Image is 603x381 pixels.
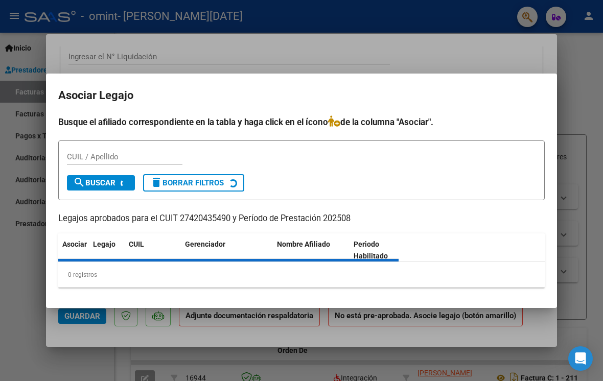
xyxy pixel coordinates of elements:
[185,240,225,248] span: Gerenciador
[58,86,545,105] h2: Asociar Legajo
[150,178,224,187] span: Borrar Filtros
[277,240,330,248] span: Nombre Afiliado
[143,174,244,191] button: Borrar Filtros
[58,233,89,267] datatable-header-cell: Asociar
[58,115,545,129] h4: Busque el afiliado correspondiente en la tabla y haga click en el ícono de la columna "Asociar".
[67,175,135,190] button: Buscar
[350,233,419,267] datatable-header-cell: Periodo Habilitado
[354,240,388,259] span: Periodo Habilitado
[568,346,593,371] div: Open Intercom Messenger
[58,261,545,287] div: 0 registros
[150,176,163,188] mat-icon: delete
[62,240,87,248] span: Asociar
[89,233,125,267] datatable-header-cell: Legajo
[181,233,273,267] datatable-header-cell: Gerenciador
[58,212,545,225] p: Legajos aprobados para el CUIT 27420435490 y Período de Prestación 202508
[73,176,85,188] mat-icon: search
[125,233,181,267] datatable-header-cell: CUIL
[273,233,350,267] datatable-header-cell: Nombre Afiliado
[93,240,115,248] span: Legajo
[73,178,115,187] span: Buscar
[129,240,144,248] span: CUIL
